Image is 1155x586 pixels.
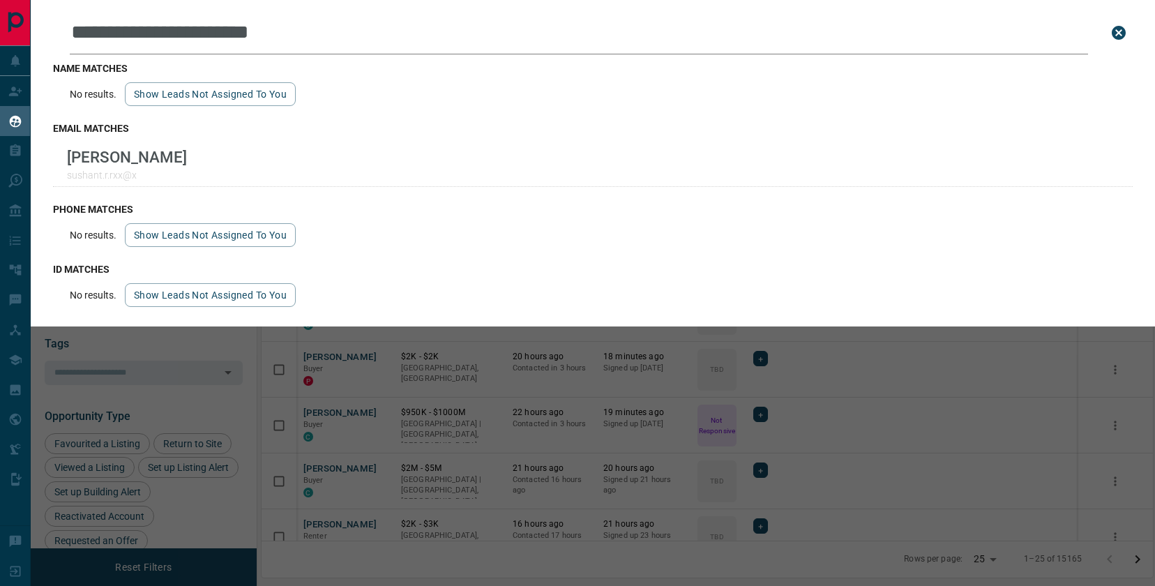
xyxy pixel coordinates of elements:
[53,264,1133,275] h3: id matches
[70,89,116,100] p: No results.
[67,170,187,181] p: sushant.r.rxx@x
[53,204,1133,215] h3: phone matches
[53,63,1133,74] h3: name matches
[70,290,116,301] p: No results.
[125,283,296,307] button: show leads not assigned to you
[70,230,116,241] p: No results.
[125,82,296,106] button: show leads not assigned to you
[125,223,296,247] button: show leads not assigned to you
[53,123,1133,134] h3: email matches
[67,148,187,166] p: [PERSON_NAME]
[1105,19,1133,47] button: close search bar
